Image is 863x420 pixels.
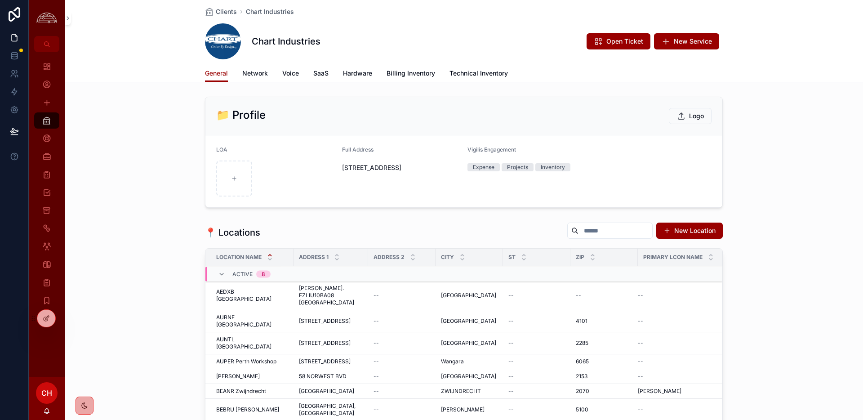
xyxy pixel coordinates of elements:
[374,406,379,413] span: --
[638,340,643,347] span: --
[252,35,320,48] h1: Chart Industries
[374,254,405,261] span: Address 2
[299,373,347,380] span: 58 NORWEST BVD
[387,69,435,78] span: Billing Inventory
[508,388,514,395] span: --
[508,292,514,299] span: --
[638,358,643,365] span: --
[205,65,228,82] a: General
[441,406,485,413] span: [PERSON_NAME]
[441,292,496,299] span: [GEOGRAPHIC_DATA]
[342,146,374,153] span: Full Address
[654,33,719,49] button: New Service
[508,254,516,261] span: ST
[374,373,379,380] span: --
[674,37,712,46] span: New Service
[374,317,379,325] span: --
[299,254,329,261] span: Address 1
[576,340,588,347] span: 2285
[508,340,514,347] span: --
[299,358,351,365] span: [STREET_ADDRESS]
[299,388,354,395] span: [GEOGRAPHIC_DATA]
[508,373,514,380] span: --
[441,388,481,395] span: ZWIJNDRECHT
[299,340,351,347] span: [STREET_ADDRESS]
[541,163,565,171] div: Inventory
[313,69,329,78] span: SaaS
[29,52,65,338] div: scrollable content
[216,373,260,380] span: [PERSON_NAME]
[216,254,262,261] span: Location Name
[467,146,516,153] span: Vigilis Engagement
[299,402,363,417] span: [GEOGRAPHIC_DATA], [GEOGRAPHIC_DATA]
[216,108,266,122] h2: 📁 Profile
[576,254,584,261] span: Zip
[216,406,279,413] span: BEBRU [PERSON_NAME]
[216,288,288,303] span: AEDXB [GEOGRAPHIC_DATA]
[216,314,288,328] span: AUBNE [GEOGRAPHIC_DATA]
[41,388,52,398] span: CH
[343,69,372,78] span: Hardware
[299,285,363,306] span: [PERSON_NAME]. FZLIU10BA08 [GEOGRAPHIC_DATA]
[282,65,299,83] a: Voice
[576,388,589,395] span: 2070
[576,373,587,380] span: 2153
[441,340,496,347] span: [GEOGRAPHIC_DATA]
[441,373,496,380] span: [GEOGRAPHIC_DATA]
[576,358,589,365] span: 6065
[205,69,228,78] span: General
[508,358,514,365] span: --
[232,271,253,278] span: Active
[374,388,379,395] span: --
[576,406,588,413] span: 5100
[342,163,461,172] span: [STREET_ADDRESS]
[262,271,265,278] div: 8
[242,65,268,83] a: Network
[606,37,643,46] span: Open Ticket
[449,65,508,83] a: Technical Inventory
[576,292,581,299] span: --
[638,388,681,395] span: [PERSON_NAME]
[507,163,528,171] div: Projects
[387,65,435,83] a: Billing Inventory
[374,340,379,347] span: --
[313,65,329,83] a: SaaS
[576,317,587,325] span: 4101
[643,254,703,261] span: Primary LCON Name
[441,254,454,261] span: City
[638,292,643,299] span: --
[374,292,379,299] span: --
[205,7,237,16] a: Clients
[205,226,260,239] h1: 📍 Locations
[473,163,494,171] div: Expense
[669,108,712,124] button: Logo
[282,69,299,78] span: Voice
[638,317,643,325] span: --
[449,69,508,78] span: Technical Inventory
[508,406,514,413] span: --
[246,7,294,16] a: Chart Industries
[587,33,650,49] button: Open Ticket
[216,7,237,16] span: Clients
[441,358,464,365] span: Wangara
[216,388,266,395] span: BEANR Zwijndrecht
[299,317,351,325] span: [STREET_ADDRESS]
[216,146,227,153] span: LOA
[374,358,379,365] span: --
[242,69,268,78] span: Network
[638,406,643,413] span: --
[343,65,372,83] a: Hardware
[508,317,514,325] span: --
[34,11,59,25] img: App logo
[216,358,276,365] span: AUPER Perth Workshop
[216,336,288,350] span: AUNTL [GEOGRAPHIC_DATA]
[689,112,704,121] span: Logo
[441,317,496,325] span: [GEOGRAPHIC_DATA]
[638,373,643,380] span: --
[656,223,723,239] button: New Location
